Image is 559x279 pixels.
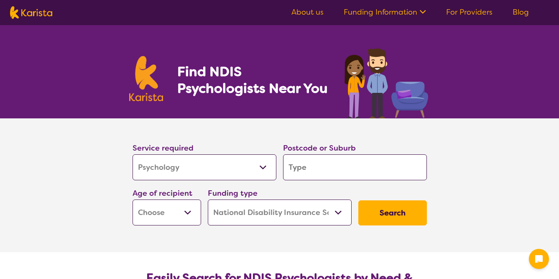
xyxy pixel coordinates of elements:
h1: Find NDIS Psychologists Near You [177,63,332,97]
a: Funding Information [344,7,426,17]
label: Postcode or Suburb [283,143,356,153]
label: Age of recipient [133,188,192,198]
button: Search [358,200,427,225]
img: Karista logo [10,6,52,19]
label: Service required [133,143,194,153]
img: psychology [342,45,430,118]
a: Blog [513,7,529,17]
input: Type [283,154,427,180]
label: Funding type [208,188,258,198]
img: Karista logo [129,56,163,101]
a: About us [291,7,324,17]
a: For Providers [446,7,493,17]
